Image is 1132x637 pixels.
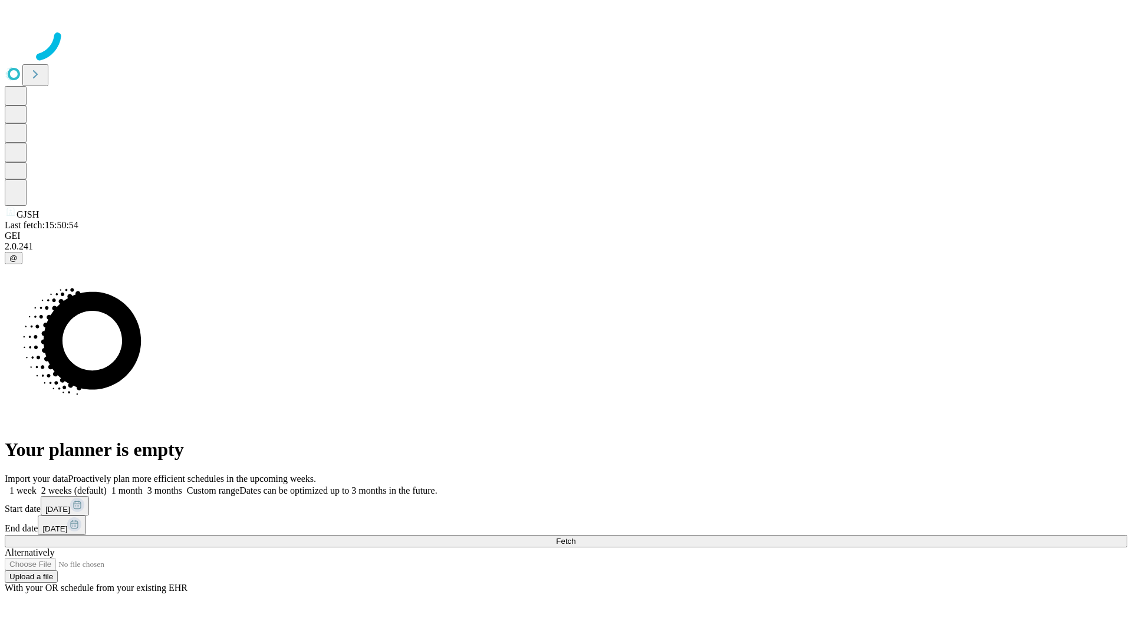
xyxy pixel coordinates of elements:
[41,496,89,515] button: [DATE]
[5,583,187,593] span: With your OR schedule from your existing EHR
[38,515,86,535] button: [DATE]
[5,439,1127,461] h1: Your planner is empty
[187,485,239,495] span: Custom range
[5,570,58,583] button: Upload a file
[556,537,575,546] span: Fetch
[5,496,1127,515] div: Start date
[41,485,107,495] span: 2 weeks (default)
[5,252,22,264] button: @
[5,474,68,484] span: Import your data
[5,535,1127,547] button: Fetch
[111,485,143,495] span: 1 month
[9,254,18,262] span: @
[9,485,37,495] span: 1 week
[147,485,182,495] span: 3 months
[42,524,67,533] span: [DATE]
[5,231,1127,241] div: GEI
[5,241,1127,252] div: 2.0.241
[17,209,39,219] span: GJSH
[239,485,437,495] span: Dates can be optimized up to 3 months in the future.
[68,474,316,484] span: Proactively plan more efficient schedules in the upcoming weeks.
[5,547,54,557] span: Alternatively
[5,220,78,230] span: Last fetch: 15:50:54
[5,515,1127,535] div: End date
[45,505,70,514] span: [DATE]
